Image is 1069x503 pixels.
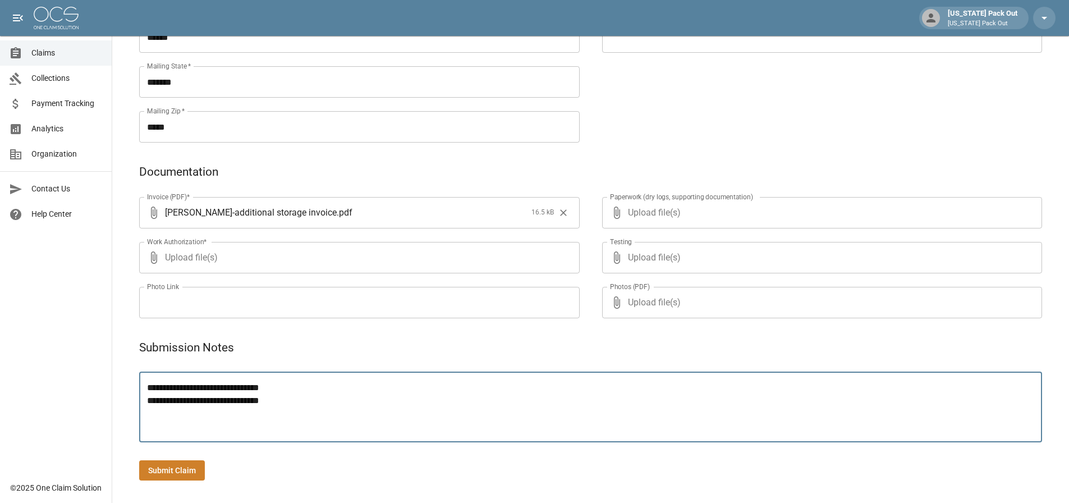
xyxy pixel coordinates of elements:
img: ocs-logo-white-transparent.png [34,7,79,29]
span: Collections [31,72,103,84]
span: Help Center [31,208,103,220]
label: Testing [610,237,632,246]
span: Upload file(s) [628,197,1012,228]
button: Submit Claim [139,460,205,481]
button: open drawer [7,7,29,29]
span: 16.5 kB [531,207,554,218]
span: Upload file(s) [628,242,1012,273]
label: Mailing Zip [147,106,185,116]
label: Invoice (PDF)* [147,192,190,202]
label: Mailing State [147,61,191,71]
span: Claims [31,47,103,59]
div: [US_STATE] Pack Out [943,8,1022,28]
span: Payment Tracking [31,98,103,109]
span: Contact Us [31,183,103,195]
span: Upload file(s) [165,242,549,273]
span: [PERSON_NAME]-additional storage invoice [165,206,337,219]
div: © 2025 One Claim Solution [10,482,102,493]
label: Paperwork (dry logs, supporting documentation) [610,192,753,202]
span: Upload file(s) [628,287,1012,318]
p: [US_STATE] Pack Out [948,19,1017,29]
label: Work Authorization* [147,237,207,246]
label: Photo Link [147,282,179,291]
span: Organization [31,148,103,160]
button: Clear [555,204,572,221]
label: Photos (PDF) [610,282,650,291]
span: Analytics [31,123,103,135]
span: . pdf [337,206,352,219]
